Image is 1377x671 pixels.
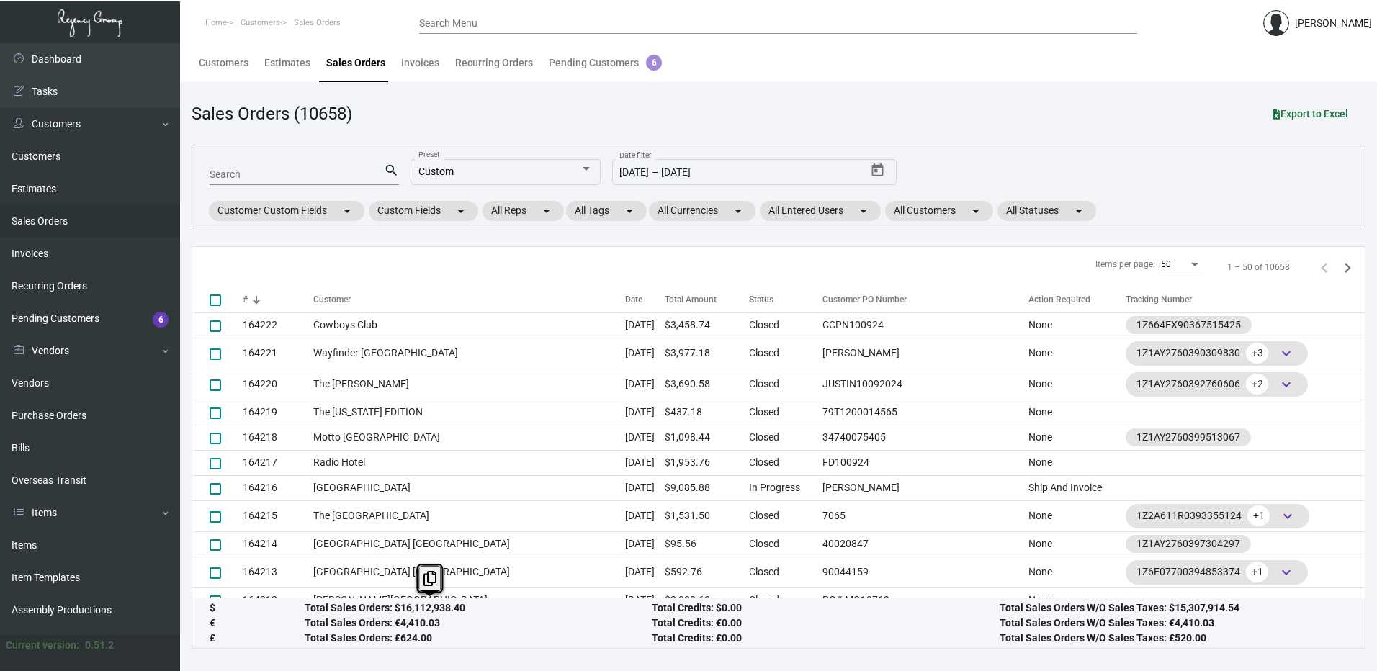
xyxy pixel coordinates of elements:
[815,500,1028,531] td: 7065
[243,450,313,475] td: 164217
[313,475,625,500] td: [GEOGRAPHIC_DATA]
[1336,256,1359,279] button: Next page
[665,500,749,531] td: $1,531.50
[1278,345,1295,362] span: keyboard_arrow_down
[209,201,364,221] mat-chip: Customer Custom Fields
[1028,500,1126,531] td: None
[243,587,313,613] td: 164212
[749,557,815,587] td: Closed
[1028,531,1126,557] td: None
[625,312,665,338] td: [DATE]
[625,557,665,587] td: [DATE]
[1278,376,1295,393] span: keyboard_arrow_down
[749,312,815,338] td: Closed
[866,159,889,182] button: Open calendar
[243,531,313,557] td: 164214
[1126,293,1192,306] div: Tracking Number
[665,557,749,587] td: $592.76
[1136,505,1298,527] div: 1Z2A611R0393355124
[241,18,280,27] span: Customers
[665,587,749,613] td: $2,000.60
[313,425,625,450] td: Motto [GEOGRAPHIC_DATA]
[625,293,642,306] div: Date
[665,293,717,306] div: Total Amount
[967,202,984,220] mat-icon: arrow_drop_down
[625,293,665,306] div: Date
[566,201,647,221] mat-chip: All Tags
[455,55,533,71] div: Recurring Orders
[749,587,815,613] td: Closed
[1136,536,1240,551] div: 1Z1AY2760397304297
[1070,202,1087,220] mat-icon: arrow_drop_down
[210,616,305,631] div: €
[243,475,313,500] td: 164216
[749,400,815,425] td: Closed
[305,631,652,646] div: Total Sales Orders: £624.00
[815,369,1028,400] td: JUSTIN10092024
[1136,374,1297,395] div: 1Z1AY2760392760606
[294,18,341,27] span: Sales Orders
[749,369,815,400] td: Closed
[1028,557,1126,587] td: None
[652,167,658,179] span: –
[305,600,652,616] div: Total Sales Orders: $16,112,938.40
[313,531,625,557] td: [GEOGRAPHIC_DATA] [GEOGRAPHIC_DATA]
[885,201,993,221] mat-chip: All Customers
[665,293,749,306] div: Total Amount
[549,55,662,71] div: Pending Customers
[652,631,1000,646] div: Total Credits: £0.00
[625,338,665,369] td: [DATE]
[1126,293,1365,306] div: Tracking Number
[1313,256,1336,279] button: Previous page
[313,557,625,587] td: [GEOGRAPHIC_DATA] [GEOGRAPHIC_DATA]
[749,338,815,369] td: Closed
[1028,400,1126,425] td: None
[1136,562,1297,583] div: 1Z6E07700394853374
[1261,101,1360,127] button: Export to Excel
[749,293,815,306] div: Status
[205,18,227,27] span: Home
[815,475,1028,500] td: [PERSON_NAME]
[1136,343,1297,364] div: 1Z1AY2760390309830
[313,587,625,613] td: [PERSON_NAME][GEOGRAPHIC_DATA]
[665,369,749,400] td: $3,690.58
[665,338,749,369] td: $3,977.18
[423,571,436,586] i: Copy
[649,201,755,221] mat-chip: All Currencies
[625,475,665,500] td: [DATE]
[6,638,79,653] div: Current version:
[326,55,385,71] div: Sales Orders
[625,369,665,400] td: [DATE]
[815,338,1028,369] td: [PERSON_NAME]
[1263,10,1289,36] img: admin@bootstrapmaster.com
[243,425,313,450] td: 164218
[822,293,907,306] div: Customer PO Number
[338,202,356,220] mat-icon: arrow_drop_down
[243,293,248,306] div: #
[313,312,625,338] td: Cowboys Club
[483,201,564,221] mat-chip: All Reps
[313,369,625,400] td: The [PERSON_NAME]
[452,202,470,220] mat-icon: arrow_drop_down
[652,600,1000,616] div: Total Credits: $0.00
[313,400,625,425] td: The [US_STATE] EDITION
[815,425,1028,450] td: 34740075405
[665,400,749,425] td: $437.18
[625,400,665,425] td: [DATE]
[1028,425,1126,450] td: None
[210,600,305,616] div: $
[1028,587,1126,613] td: None
[1136,318,1241,333] div: 1Z664EX90367515425
[1028,475,1126,500] td: Ship And Invoice
[661,167,781,179] input: End date
[625,500,665,531] td: [DATE]
[1028,369,1126,400] td: None
[1246,343,1268,364] span: +3
[1028,293,1126,306] div: Action Required
[538,202,555,220] mat-icon: arrow_drop_down
[1161,260,1201,270] mat-select: Items per page:
[1136,430,1240,445] div: 1Z1AY2760399513067
[243,312,313,338] td: 164222
[652,616,1000,631] div: Total Credits: €0.00
[815,531,1028,557] td: 40020847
